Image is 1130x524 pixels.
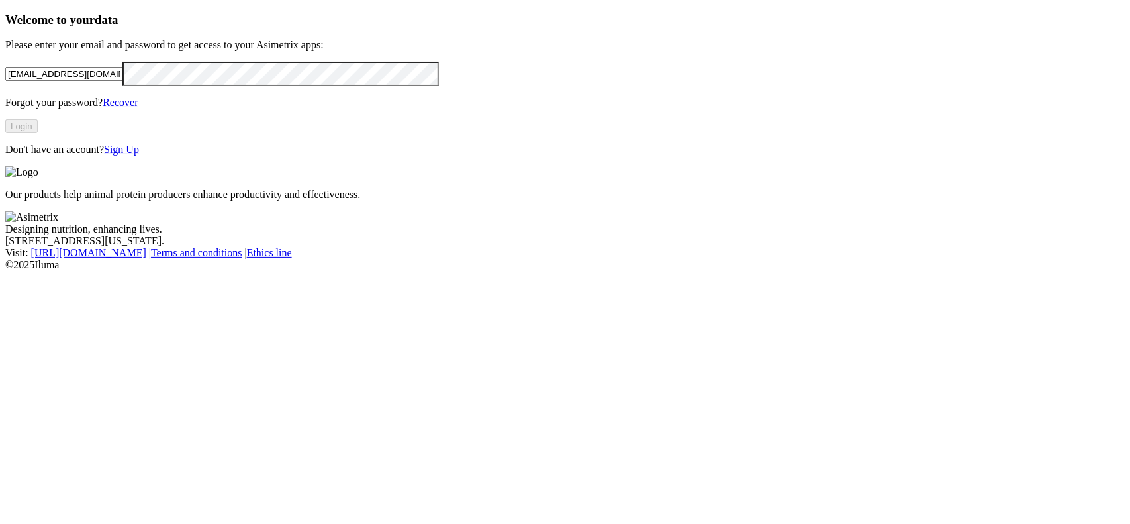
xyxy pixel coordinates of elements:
[5,67,122,81] input: Your email
[151,247,242,258] a: Terms and conditions
[5,235,1125,247] div: [STREET_ADDRESS][US_STATE].
[5,119,38,133] button: Login
[5,13,1125,27] h3: Welcome to your
[5,259,1125,271] div: © 2025 Iluma
[247,247,292,258] a: Ethics line
[5,211,58,223] img: Asimetrix
[5,166,38,178] img: Logo
[5,144,1125,156] p: Don't have an account?
[5,247,1125,259] div: Visit : | |
[95,13,118,26] span: data
[5,223,1125,235] div: Designing nutrition, enhancing lives.
[5,189,1125,201] p: Our products help animal protein producers enhance productivity and effectiveness.
[5,97,1125,109] p: Forgot your password?
[103,97,138,108] a: Recover
[31,247,146,258] a: [URL][DOMAIN_NAME]
[104,144,139,155] a: Sign Up
[5,39,1125,51] p: Please enter your email and password to get access to your Asimetrix apps:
